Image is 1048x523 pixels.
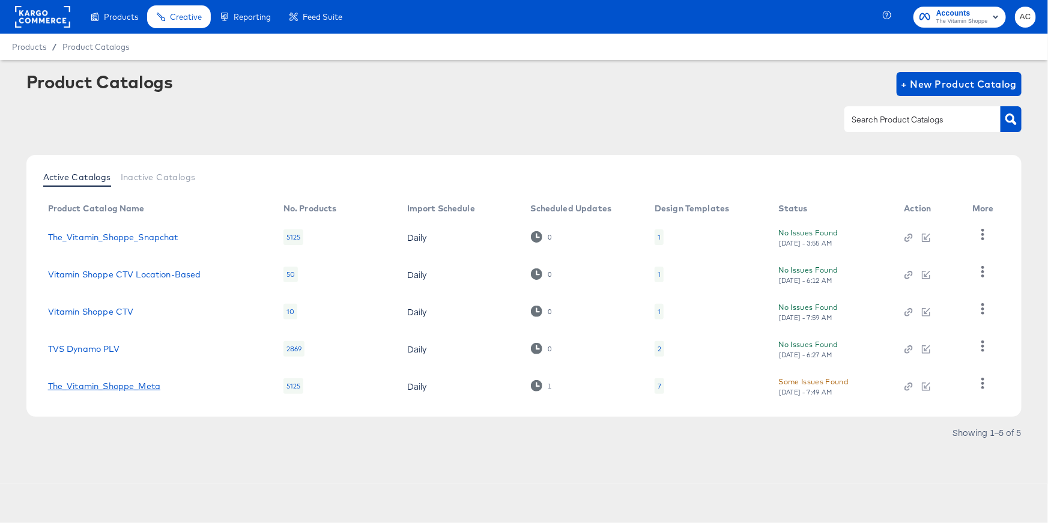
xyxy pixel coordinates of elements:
[658,232,661,242] div: 1
[655,378,664,394] div: 7
[1015,7,1036,28] button: AC
[936,17,988,26] span: The Vitamin Shoppe
[283,341,305,357] div: 2869
[849,113,977,127] input: Search Product Catalogs
[655,229,664,245] div: 1
[547,345,552,353] div: 0
[779,375,849,396] button: Some Issues Found[DATE] - 7:49 AM
[1020,10,1031,24] span: AC
[952,428,1022,437] div: Showing 1–5 of 5
[283,378,304,394] div: 5125
[779,375,849,388] div: Some Issues Found
[779,388,833,396] div: [DATE] - 7:49 AM
[655,341,664,357] div: 2
[895,199,963,219] th: Action
[769,199,895,219] th: Status
[531,268,552,280] div: 0
[658,307,661,316] div: 1
[46,42,62,52] span: /
[48,270,201,279] a: Vitamin Shoppe CTV Location-Based
[283,229,304,245] div: 5125
[658,344,661,354] div: 2
[936,7,988,20] span: Accounts
[398,330,521,367] td: Daily
[48,204,145,213] div: Product Catalog Name
[658,381,661,391] div: 7
[283,204,337,213] div: No. Products
[48,344,120,354] a: TVS Dynamo PLV
[43,172,111,182] span: Active Catalogs
[407,204,475,213] div: Import Schedule
[48,232,178,242] a: The_Vitamin_Shoppe_Snapchat
[658,270,661,279] div: 1
[170,12,202,22] span: Creative
[547,382,552,390] div: 1
[398,367,521,405] td: Daily
[26,72,173,91] div: Product Catalogs
[913,7,1006,28] button: AccountsThe Vitamin Shoppe
[547,270,552,279] div: 0
[547,233,552,241] div: 0
[655,304,664,319] div: 1
[303,12,342,22] span: Feed Suite
[655,267,664,282] div: 1
[531,306,552,317] div: 0
[12,42,46,52] span: Products
[48,307,134,316] a: Vitamin Shoppe CTV
[531,204,612,213] div: Scheduled Updates
[547,307,552,316] div: 0
[398,293,521,330] td: Daily
[531,343,552,354] div: 0
[398,219,521,256] td: Daily
[62,42,129,52] a: Product Catalogs
[283,304,297,319] div: 10
[283,267,298,282] div: 50
[531,231,552,243] div: 0
[655,204,729,213] div: Design Templates
[897,72,1022,96] button: + New Product Catalog
[963,199,1008,219] th: More
[121,172,196,182] span: Inactive Catalogs
[48,381,160,391] a: The_Vitamin_Shoppe_Meta
[104,12,138,22] span: Products
[234,12,271,22] span: Reporting
[531,380,552,391] div: 1
[398,256,521,293] td: Daily
[901,76,1017,92] span: + New Product Catalog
